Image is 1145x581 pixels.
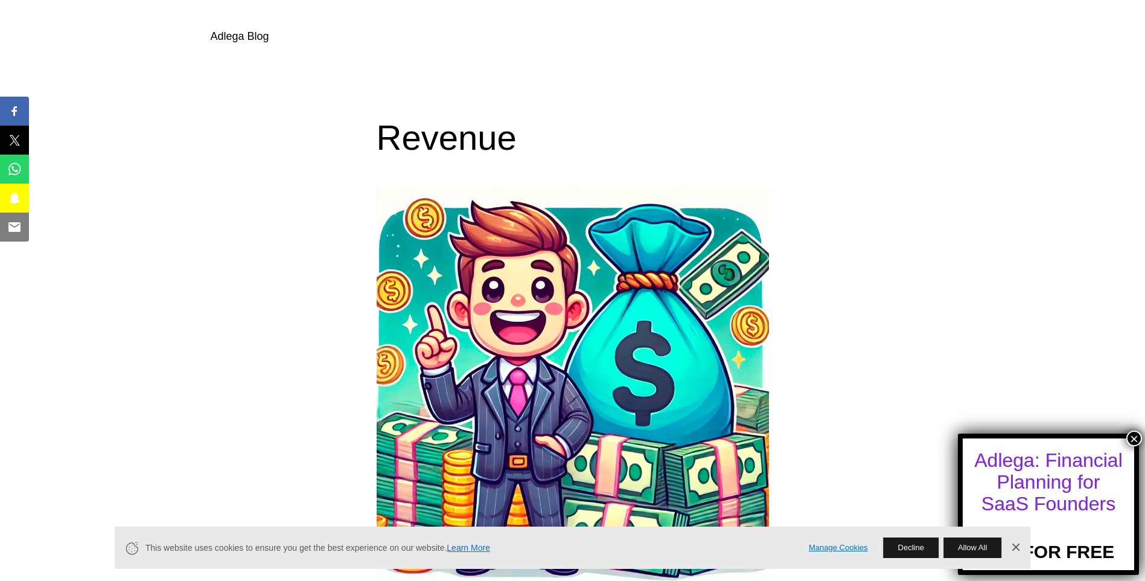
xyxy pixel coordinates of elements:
[124,541,139,556] svg: Cookie Icon
[377,188,769,580] img: What is the SaaS Revenue Model - Adlega Blog
[943,538,1001,558] button: Allow All
[974,449,1123,515] div: Adlega: Financial Planning for SaaS Founders
[377,117,769,159] h1: Revenue
[1126,431,1142,446] button: Close
[1006,539,1024,557] a: Dismiss Banner
[983,521,1114,562] a: TRY FOR FREE
[211,30,269,42] a: Adlega Blog
[447,543,490,553] a: Learn More
[145,542,792,554] span: This website uses cookies to ensure you get the best experience on our website.
[809,542,868,554] a: Manage Cookies
[884,538,939,558] button: Decline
